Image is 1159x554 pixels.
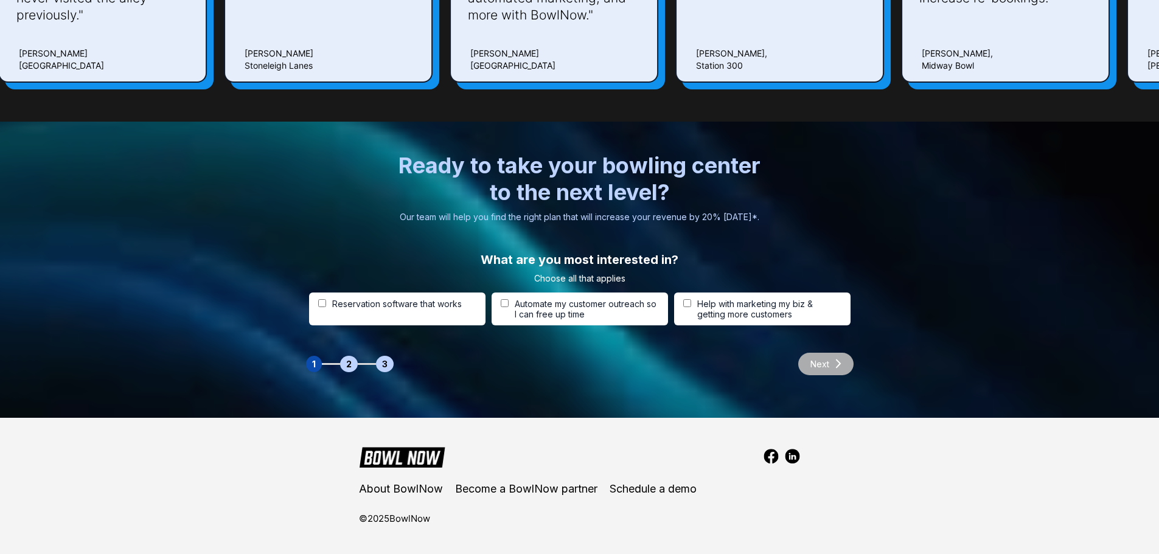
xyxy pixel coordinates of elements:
[245,47,313,72] div: [PERSON_NAME] Stoneleigh Lanes
[534,273,625,283] span: Choose all that applies
[764,449,779,464] img: facebook
[481,252,678,267] span: What are you most interested in?
[359,483,443,495] a: About BowlNow
[922,47,993,72] div: [PERSON_NAME], Midway Bowl
[400,212,759,222] span: Our team will help you find the right plan that will increase your revenue by 20% [DATE]*.
[340,356,358,372] div: 2
[515,299,659,319] span: Automate my customer outreach so I can free up time
[359,445,445,468] img: BowlNow Logo
[610,483,697,495] a: Schedule a demo
[306,356,322,372] div: 1
[332,299,462,309] span: Reservation software that works
[359,510,430,527] div: © 2025 BowlNow
[470,47,555,72] div: [PERSON_NAME] [GEOGRAPHIC_DATA]
[785,449,800,464] img: linkedin
[697,299,841,319] span: Help with marketing my biz & getting more customers
[397,152,762,206] span: Ready to take your bowling center to the next level?
[376,356,394,372] div: 3
[19,47,104,72] div: [PERSON_NAME] [GEOGRAPHIC_DATA]
[455,483,597,495] a: Become a BowlNow partner
[696,47,767,72] div: [PERSON_NAME], Station 300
